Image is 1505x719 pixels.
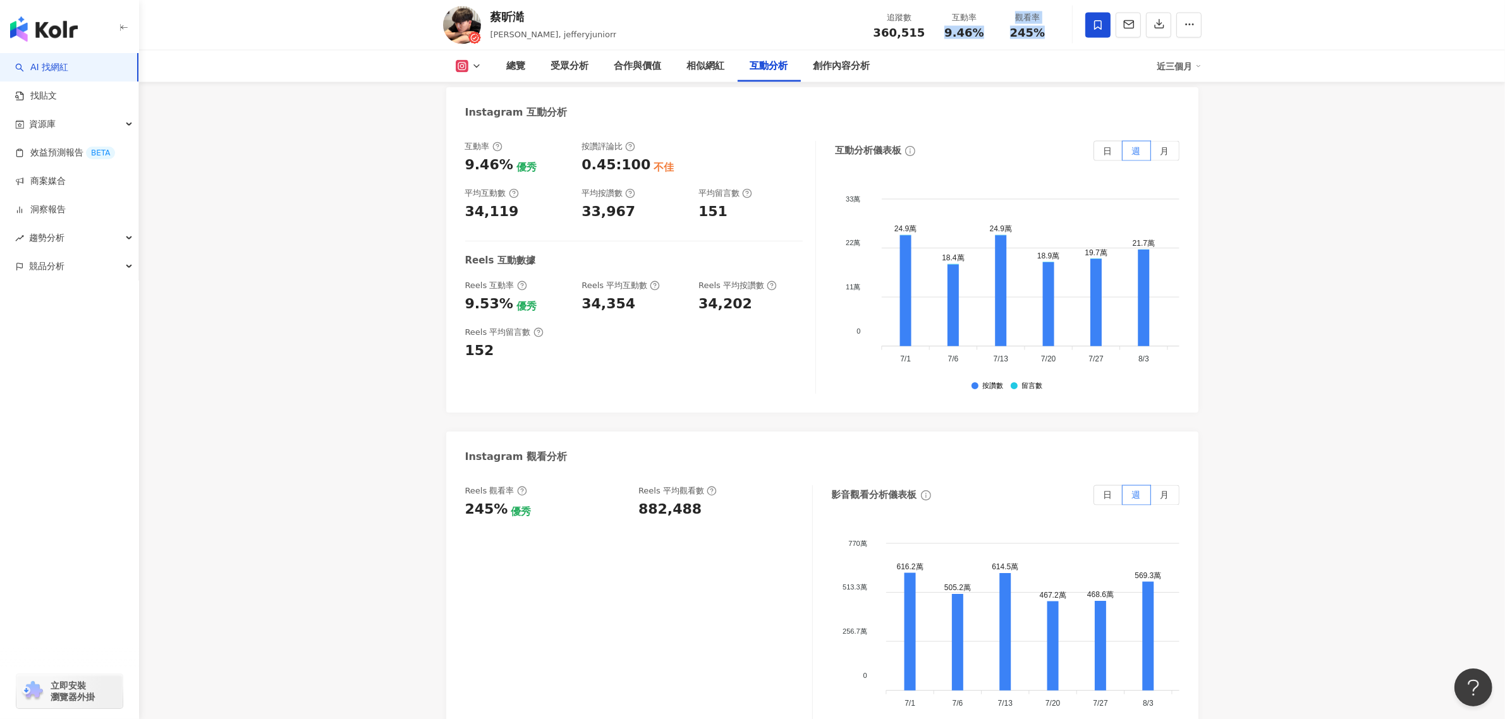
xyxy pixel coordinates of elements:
div: 9.53% [465,294,513,314]
iframe: Help Scout Beacon - Open [1454,668,1492,706]
tspan: 22萬 [846,239,860,246]
tspan: 7/27 [1088,354,1104,363]
span: 月 [1161,146,1169,156]
div: Instagram 互動分析 [465,106,568,119]
div: 不佳 [654,160,674,174]
div: 受眾分析 [551,59,589,74]
a: 效益預測報告BETA [15,147,115,159]
tspan: 7/13 [997,699,1013,708]
div: 優秀 [516,160,537,174]
div: 互動率 [465,141,503,152]
span: 月 [1161,490,1169,500]
tspan: 7/1 [905,699,915,708]
div: 34,354 [582,294,635,314]
span: 245% [1010,27,1045,39]
div: 33,967 [582,202,635,222]
tspan: 7/20 [1041,354,1056,363]
div: 平均留言數 [698,188,752,199]
div: 追蹤數 [874,11,925,24]
div: 151 [698,202,728,222]
div: 留言數 [1021,382,1042,390]
div: 互動分析儀表板 [835,144,901,157]
div: 34,119 [465,202,519,222]
tspan: 8/3 [1138,354,1149,363]
tspan: 33萬 [846,195,860,203]
div: 平均按讚數 [582,188,635,199]
div: 0.45:100 [582,155,650,175]
tspan: 8/3 [1143,699,1154,708]
div: 合作與價值 [614,59,662,74]
div: 蔡昕澔 [490,9,617,25]
a: chrome extension立即安裝 瀏覽器外掛 [16,674,123,708]
img: chrome extension [20,681,45,701]
span: info-circle [919,488,933,502]
span: 9.46% [944,27,984,39]
span: info-circle [903,144,917,158]
a: 找貼文 [15,90,57,102]
img: logo [10,16,78,42]
div: Reels 平均觀看數 [638,485,717,497]
div: 近三個月 [1157,56,1202,76]
span: 趨勢分析 [29,224,64,252]
span: 競品分析 [29,252,64,281]
span: 資源庫 [29,110,56,138]
img: KOL Avatar [443,6,481,44]
tspan: 7/20 [1045,699,1061,708]
div: Reels 平均留言數 [465,327,544,338]
div: 優秀 [511,505,531,519]
tspan: 7/1 [900,354,911,363]
div: Reels 平均按讚數 [698,280,777,291]
div: 152 [465,341,494,361]
tspan: 513.3萬 [843,583,867,591]
div: 34,202 [698,294,752,314]
div: 平均互動數 [465,188,519,199]
div: 9.46% [465,155,513,175]
a: 商案媒合 [15,175,66,188]
div: Reels 觀看率 [465,485,527,497]
div: 影音觀看分析儀表板 [832,488,917,502]
div: Reels 互動率 [465,280,527,291]
a: searchAI 找網紅 [15,61,68,74]
tspan: 11萬 [846,283,860,291]
a: 洞察報告 [15,203,66,216]
div: 優秀 [516,299,537,313]
span: 360,515 [874,26,925,39]
div: Reels 互動數據 [465,254,535,267]
span: 週 [1132,490,1141,500]
div: 按讚數 [982,382,1003,390]
tspan: 256.7萬 [843,627,867,635]
div: Reels 平均互動數 [582,280,660,291]
div: 互動分析 [750,59,788,74]
div: Instagram 觀看分析 [465,450,568,464]
div: 按讚評論比 [582,141,635,152]
tspan: 0 [856,327,860,335]
tspan: 0 [863,672,867,679]
tspan: 7/27 [1093,699,1108,708]
tspan: 770萬 [848,540,867,547]
tspan: 7/6 [952,699,963,708]
span: 週 [1132,146,1141,156]
div: 總覽 [507,59,526,74]
span: 立即安裝 瀏覽器外掛 [51,680,95,703]
tspan: 7/6 [948,354,959,363]
div: 互動率 [941,11,989,24]
span: [PERSON_NAME], jefferyjuniorr [490,30,617,39]
span: 日 [1104,490,1112,500]
div: 相似網紅 [687,59,725,74]
div: 245% [465,500,508,519]
div: 觀看率 [1004,11,1052,24]
div: 882,488 [638,500,702,519]
span: 日 [1104,146,1112,156]
tspan: 7/13 [994,354,1009,363]
div: 創作內容分析 [813,59,870,74]
span: rise [15,234,24,243]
